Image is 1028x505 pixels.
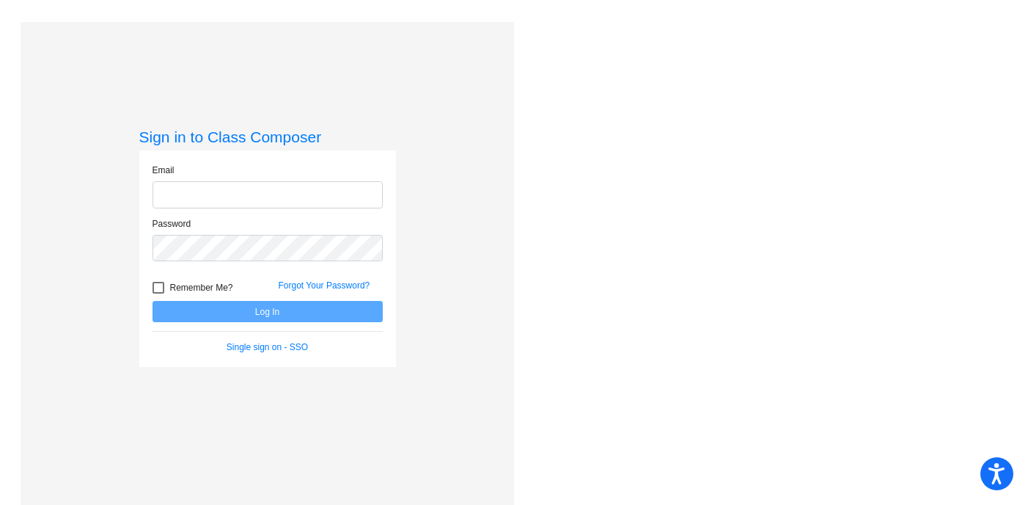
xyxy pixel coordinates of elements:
[153,301,383,322] button: Log In
[279,280,370,291] a: Forgot Your Password?
[153,217,191,230] label: Password
[170,279,233,297] span: Remember Me?
[227,342,308,352] a: Single sign on - SSO
[139,128,396,146] h3: Sign in to Class Composer
[153,164,175,177] label: Email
